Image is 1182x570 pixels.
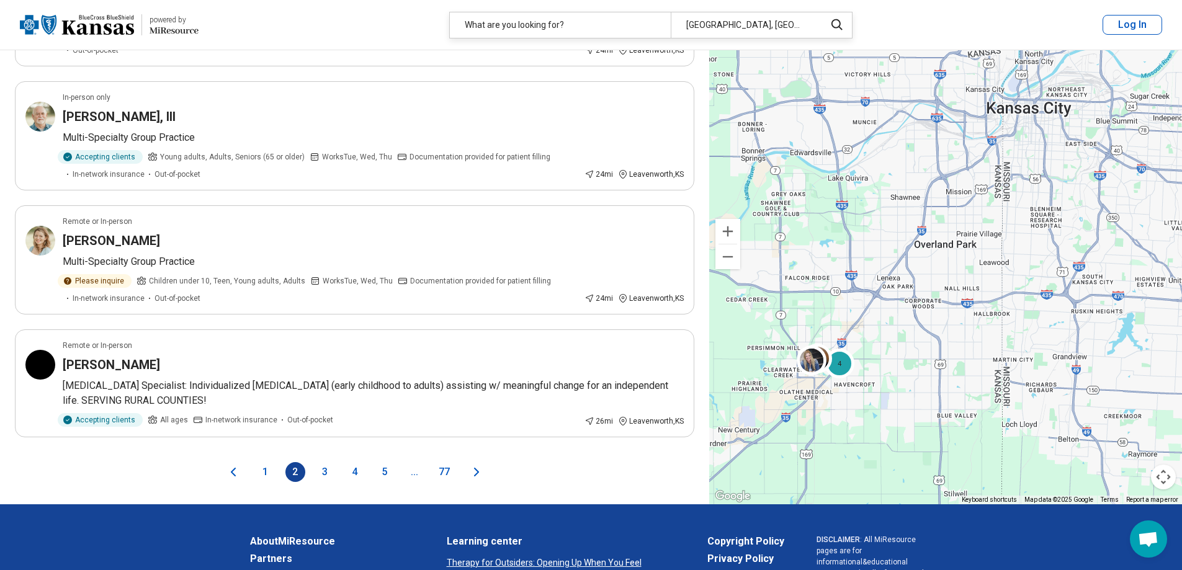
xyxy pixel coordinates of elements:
[962,496,1017,504] button: Keyboard shortcuts
[73,169,145,180] span: In-network insurance
[707,534,784,549] a: Copyright Policy
[160,414,188,425] span: All ages
[1103,15,1162,35] button: Log In
[1126,496,1178,503] a: Report a map error
[584,169,613,180] div: 24 mi
[250,551,414,566] a: Partners
[63,340,132,351] p: Remote or In-person
[63,378,684,408] p: [MEDICAL_DATA] Specialist: Individualized [MEDICAL_DATA] (early childhood to adults) assisting w/...
[817,535,860,544] span: DISCLAIMER
[58,413,143,427] div: Accepting clients
[671,12,818,38] div: [GEOGRAPHIC_DATA], [GEOGRAPHIC_DATA]
[58,150,143,164] div: Accepting clients
[63,92,110,103] p: In-person only
[323,275,393,287] span: Works Tue, Wed, Thu
[154,169,200,180] span: Out-of-pocket
[149,275,305,287] span: Children under 10, Teen, Young adults, Adults
[73,293,145,304] span: In-network insurance
[712,488,753,504] a: Open this area in Google Maps (opens a new window)
[150,14,199,25] div: powered by
[450,12,671,38] div: What are you looking for?
[160,151,305,163] span: Young adults, Adults, Seniors (65 or older)
[618,416,684,427] div: Leavenworth , KS
[410,151,550,163] span: Documentation provided for patient filling
[287,414,333,425] span: Out-of-pocket
[322,151,392,163] span: Works Tue, Wed, Thu
[20,10,134,40] img: Blue Cross Blue Shield Kansas
[447,534,675,549] a: Learning center
[1024,496,1093,503] span: Map data ©2025 Google
[63,108,176,125] h3: [PERSON_NAME], III
[712,488,753,504] img: Google
[205,414,277,425] span: In-network insurance
[715,219,740,244] button: Zoom in
[375,462,395,482] button: 5
[618,169,684,180] div: Leavenworth , KS
[63,216,132,227] p: Remote or In-person
[345,462,365,482] button: 4
[1101,496,1119,503] a: Terms (opens in new tab)
[63,356,160,373] h3: [PERSON_NAME]
[410,275,551,287] span: Documentation provided for patient filling
[469,462,484,482] button: Next page
[63,130,684,145] p: Multi-Specialty Group Practice
[154,293,200,304] span: Out-of-pocket
[1130,520,1167,558] div: Open chat
[63,232,160,249] h3: [PERSON_NAME]
[226,462,241,482] button: Previous page
[63,254,684,269] p: Multi-Specialty Group Practice
[315,462,335,482] button: 3
[584,293,613,304] div: 24 mi
[250,534,414,549] a: AboutMiResource
[256,462,275,482] button: 1
[707,551,784,566] a: Privacy Policy
[618,293,684,304] div: Leavenworth , KS
[825,348,854,378] div: 4
[58,274,132,288] div: Please inquire
[434,462,454,482] button: 77
[405,462,424,482] span: ...
[20,10,199,40] a: Blue Cross Blue Shield Kansaspowered by
[584,416,613,427] div: 26 mi
[715,244,740,269] button: Zoom out
[285,462,305,482] button: 2
[1151,465,1176,489] button: Map camera controls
